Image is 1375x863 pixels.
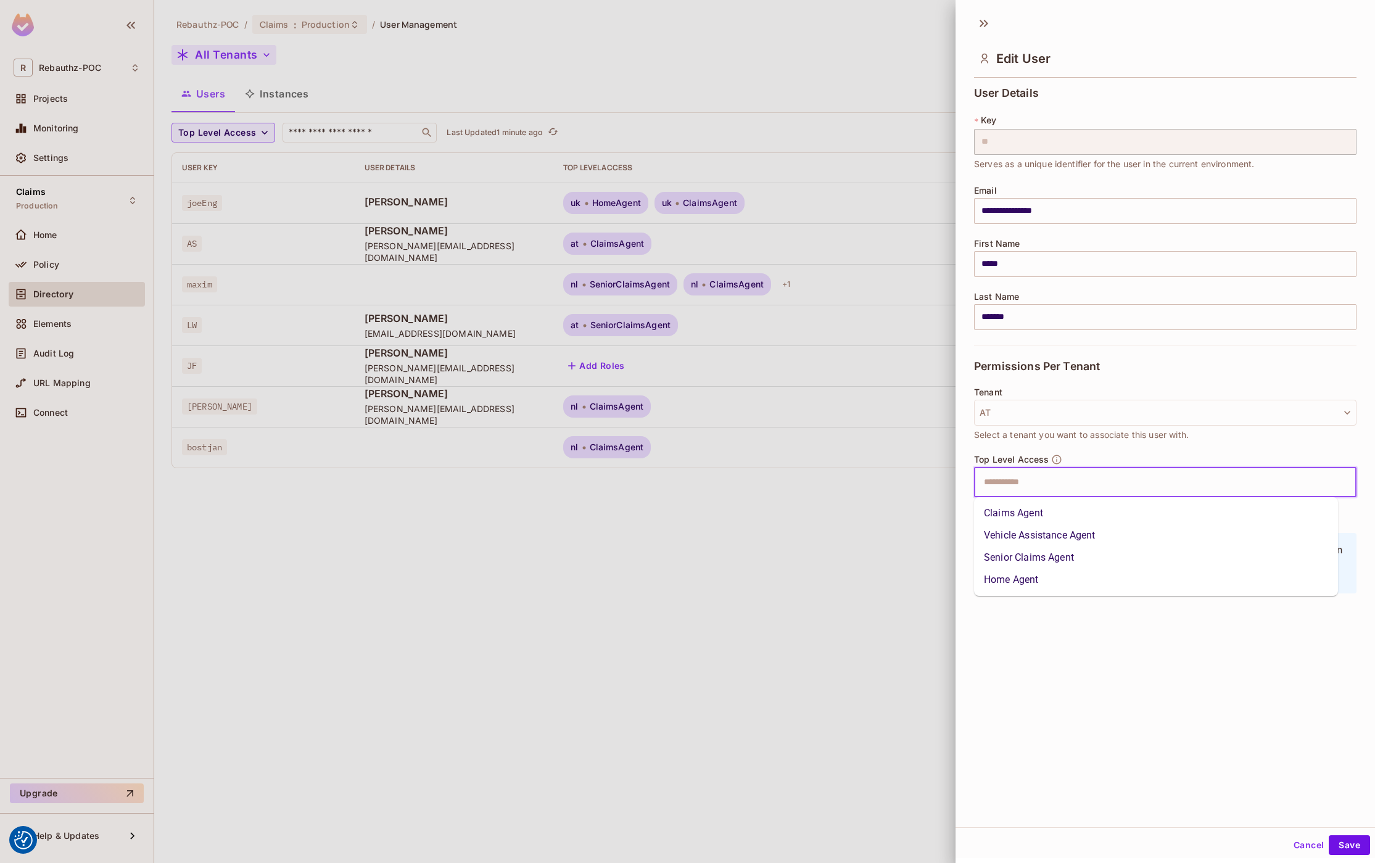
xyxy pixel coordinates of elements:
[1289,835,1329,855] button: Cancel
[981,115,996,125] span: Key
[974,547,1338,569] li: Senior Claims Agent
[974,400,1356,426] button: AT
[974,292,1019,302] span: Last Name
[974,157,1255,171] span: Serves as a unique identifier for the user in the current environment.
[1350,481,1352,483] button: Close
[974,360,1100,373] span: Permissions Per Tenant
[996,51,1051,66] span: Edit User
[974,524,1338,547] li: Vehicle Assistance Agent
[14,831,33,849] img: Revisit consent button
[974,569,1338,591] li: Home Agent
[974,87,1039,99] span: User Details
[974,387,1002,397] span: Tenant
[974,186,997,196] span: Email
[1329,835,1370,855] button: Save
[974,239,1020,249] span: First Name
[974,428,1189,442] span: Select a tenant you want to associate this user with.
[974,502,1338,524] li: Claims Agent
[974,455,1049,465] span: Top Level Access
[14,831,33,849] button: Consent Preferences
